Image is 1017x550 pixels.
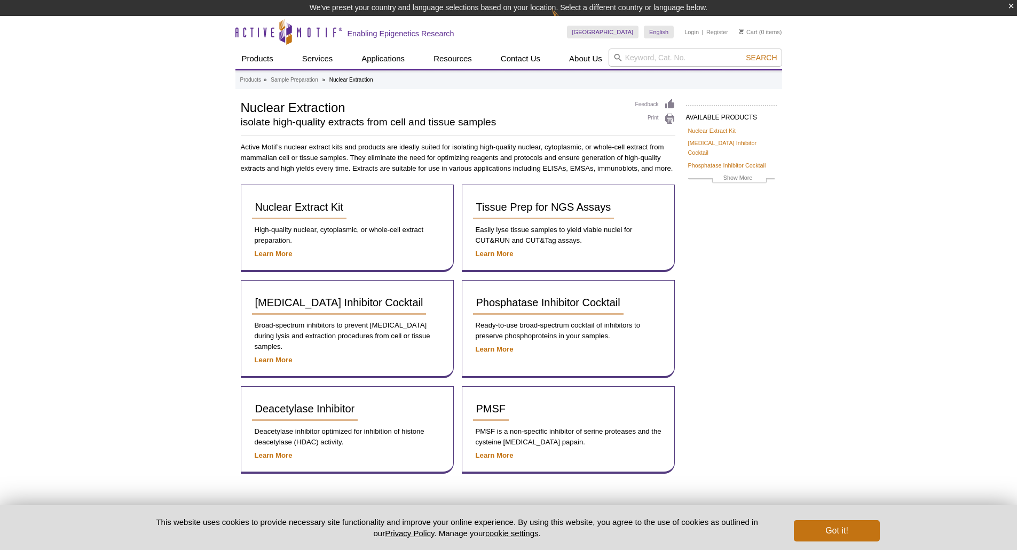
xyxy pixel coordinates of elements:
[241,117,625,127] h2: isolate high-quality extracts from cell and tissue samples
[794,520,879,541] button: Got it!
[240,75,261,85] a: Products
[476,451,514,459] a: Learn More
[252,320,443,352] p: Broad-spectrum inhibitors to prevent [MEDICAL_DATA] during lysis and extraction procedures from c...
[296,49,340,69] a: Services
[385,529,434,538] a: Privacy Policy
[739,29,744,34] img: Your Cart
[551,8,580,33] img: Change Here
[688,161,766,170] a: Phosphatase Inhibitor Cocktail
[255,297,423,308] span: [MEDICAL_DATA] Inhibitor Cocktail
[644,26,674,38] a: English
[739,26,782,38] li: (0 items)
[271,75,318,85] a: Sample Preparation
[688,138,775,157] a: [MEDICAL_DATA] Inhibitor Cocktail
[138,516,777,539] p: This website uses cookies to provide necessary site functionality and improve your online experie...
[485,529,538,538] button: cookie settings
[706,28,728,36] a: Register
[635,99,675,110] a: Feedback
[255,250,293,258] a: Learn More
[252,225,443,246] p: High-quality nuclear, cytoplasmic, or whole-cell extract preparation.
[746,53,777,62] span: Search
[235,49,280,69] a: Products
[252,426,443,448] p: Deacetylase inhibitor optimized for inhibition of histone deacetylase (HDAC) activity.
[473,397,509,421] a: PMSF
[473,426,664,448] p: PMSF is a non-specific inhibitor of serine proteases and the cysteine [MEDICAL_DATA] papain.
[355,49,411,69] a: Applications
[473,225,664,246] p: Easily lyse tissue samples to yield viable nuclei for CUT&RUN and CUT&Tag assays.
[255,451,293,459] a: Learn More
[567,26,639,38] a: [GEOGRAPHIC_DATA]
[476,297,620,308] span: Phosphatase Inhibitor Cocktail
[255,403,355,415] span: Deacetylase Inhibitor
[609,49,782,67] input: Keyword, Cat. No.
[348,29,454,38] h2: Enabling Epigenetics Research
[473,196,614,219] a: Tissue Prep for NGS Assays
[739,28,758,36] a: Cart
[241,142,675,174] p: Active Motif’s nuclear extract kits and products are ideally suited for isolating high-quality nu...
[686,105,777,124] h2: AVAILABLE PRODUCTS
[473,320,664,341] p: Ready-to-use broad-spectrum cocktail of inhibitors to preserve phosphoproteins in your samples.
[476,345,514,353] a: Learn More
[494,49,547,69] a: Contact Us
[476,201,611,213] span: Tissue Prep for NGS Assays
[255,201,344,213] span: Nuclear Extract Kit
[322,77,325,83] li: »
[743,53,780,62] button: Search
[252,291,427,315] a: [MEDICAL_DATA] Inhibitor Cocktail
[241,99,625,115] h1: Nuclear Extraction
[688,126,736,135] a: Nuclear Extract Kit
[476,250,514,258] a: Learn More
[427,49,478,69] a: Resources
[252,397,358,421] a: Deacetylase Inhibitor
[563,49,609,69] a: About Us
[252,196,347,219] a: Nuclear Extract Kit
[684,28,699,36] a: Login
[255,356,293,364] a: Learn More
[473,291,624,315] a: Phosphatase Inhibitor Cocktail
[688,173,775,185] a: Show More
[264,77,267,83] li: »
[702,26,704,38] li: |
[476,403,506,415] span: PMSF
[329,77,373,83] li: Nuclear Extraction
[635,113,675,125] a: Print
